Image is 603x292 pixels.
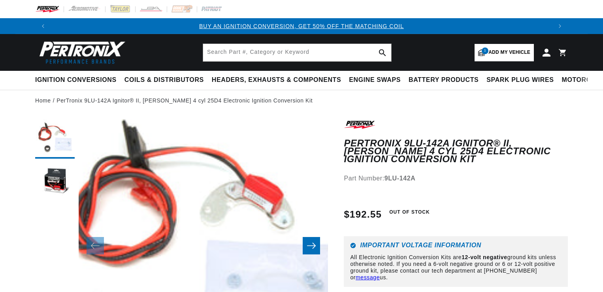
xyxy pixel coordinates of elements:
summary: Spark Plug Wires [482,71,558,89]
button: Translation missing: en.sections.announcements.previous_announcement [35,18,51,34]
a: PerTronix 9LU-142A Ignitor® II, [PERSON_NAME] 4 cyl 25D4 Electronic Ignition Conversion Kit [57,96,313,105]
summary: Headers, Exhausts & Components [208,71,345,89]
span: Add my vehicle [488,49,530,56]
span: $192.55 [344,207,382,222]
span: Ignition Conversions [35,76,117,84]
nav: breadcrumbs [35,96,568,105]
h6: Important Voltage Information [350,243,562,248]
summary: Engine Swaps [345,71,405,89]
a: message [356,274,380,281]
summary: Ignition Conversions [35,71,121,89]
a: Home [35,96,51,105]
div: Part Number: [344,173,568,184]
strong: 9LU-142A [384,175,416,182]
button: Load image 1 in gallery view [35,119,75,159]
button: Slide right [303,237,320,254]
span: Headers, Exhausts & Components [212,76,341,84]
div: 1 of 3 [51,22,552,30]
summary: Coils & Distributors [121,71,208,89]
span: Out of Stock [385,207,434,217]
strong: 12-volt negative [462,254,507,260]
h1: PerTronix 9LU-142A Ignitor® II, [PERSON_NAME] 4 cyl 25D4 Electronic Ignition Conversion Kit [344,139,568,163]
button: Load image 2 in gallery view [35,163,75,202]
summary: Battery Products [405,71,482,89]
span: Engine Swaps [349,76,401,84]
p: All Electronic Ignition Conversion Kits are ground kits unless otherwise noted. If you need a 6-v... [350,254,562,281]
button: search button [374,44,391,61]
input: Search Part #, Category or Keyword [203,44,391,61]
a: BUY AN IGNITION CONVERSION, GET 50% OFF THE MATCHING COIL [199,23,404,29]
img: Pertronix [35,39,126,66]
span: Battery Products [409,76,479,84]
button: Translation missing: en.sections.announcements.next_announcement [552,18,568,34]
span: Spark Plug Wires [486,76,554,84]
slideshow-component: Translation missing: en.sections.announcements.announcement_bar [15,18,588,34]
span: Coils & Distributors [124,76,204,84]
button: Slide left [87,237,104,254]
div: Announcement [51,22,552,30]
a: 1Add my vehicle [475,44,534,61]
span: 1 [482,47,488,54]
